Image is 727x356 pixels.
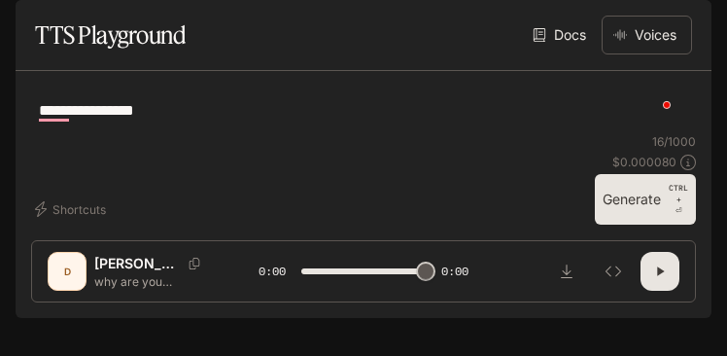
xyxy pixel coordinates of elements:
[52,256,83,287] div: D
[652,133,696,150] p: 16 / 1000
[529,16,594,54] a: Docs
[39,99,678,122] textarea: To enrich screen reader interactions, please activate Accessibility in Grammarly extension settings
[602,16,692,54] button: Voices
[259,262,286,281] span: 0:00
[35,16,186,54] h1: TTS Playground
[31,194,114,225] button: Shortcuts
[441,262,468,281] span: 0:00
[181,258,208,269] button: Copy Voice ID
[595,174,696,225] button: GenerateCTRL +⏎
[669,182,688,205] p: CTRL +
[94,254,181,273] p: [PERSON_NAME]
[669,182,688,217] p: ⏎
[612,154,676,170] p: $ 0.000080
[94,273,212,290] p: why are you [DEMOGRAPHIC_DATA]?
[594,252,633,291] button: Inspect
[547,252,586,291] button: Download audio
